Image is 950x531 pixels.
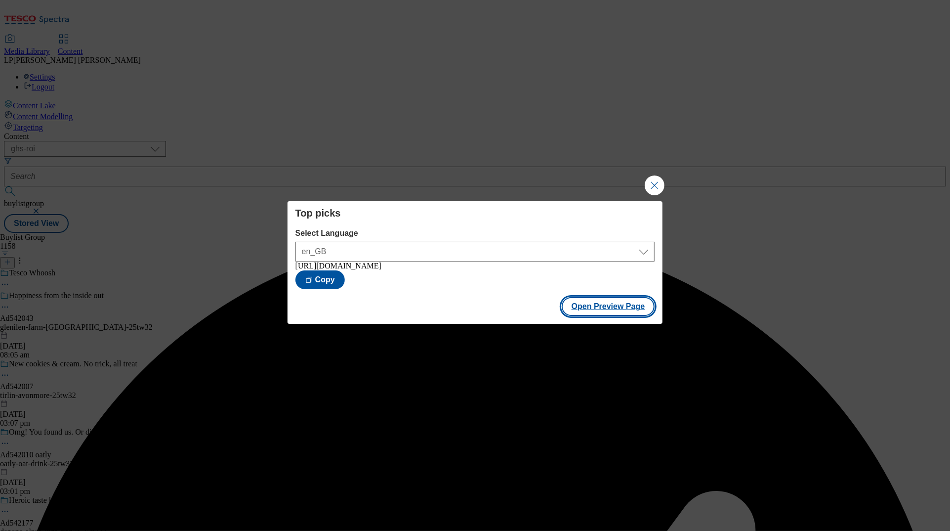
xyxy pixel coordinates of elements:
button: Close Modal [645,176,664,195]
div: Modal [288,201,663,324]
label: Select Language [295,229,655,238]
div: [URL][DOMAIN_NAME] [295,262,655,270]
button: Open Preview Page [562,297,655,316]
h4: Top picks [295,207,655,219]
button: Copy [295,270,345,289]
